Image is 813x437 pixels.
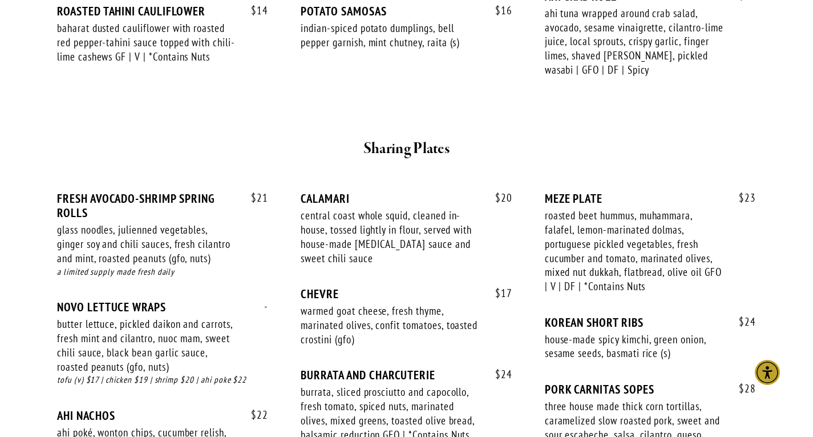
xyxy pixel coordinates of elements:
[545,332,723,360] div: house-made spicy kimchi, green onion, sesame seeds, basmati rice (s)
[240,191,268,205] span: 21
[251,408,257,422] span: $
[739,191,745,205] span: $
[727,315,756,328] span: 24
[301,21,479,49] div: indian-spiced potato dumplings, bell pepper garnish, mint chutney, raita (s)
[57,300,268,314] div: NOVO LETTUCE WRAPS
[301,209,479,265] div: central coast whole squid, cleaned in-house, tossed lightly in flour, served with house-made [MED...
[363,139,450,159] strong: Sharing Plates
[484,191,512,205] span: 20
[57,191,268,220] div: FRESH AVOCADO-SHRIMP SPRING ROLLS
[484,4,512,17] span: 16
[545,209,723,293] div: roasted beet hummus, muhammara, falafel, lemon-marinated dolmas, portuguese pickled vegetables, f...
[545,6,723,77] div: ahi tuna wrapped around crab salad, avocado, sesame vinaigrette, cilantro-lime juice, local sprou...
[57,374,268,387] div: tofu (v) $17 | chicken $19 | shrimp $20 | ahi poke $22
[301,287,512,301] div: CHEVRE
[301,304,479,346] div: warmed goat cheese, fresh thyme, marinated olives, confit tomatoes, toasted crostini (gfo)
[755,360,780,385] div: Accessibility Menu
[484,287,512,300] span: 17
[739,315,745,328] span: $
[495,3,501,17] span: $
[301,191,512,206] div: CALAMARI
[739,382,745,395] span: $
[727,382,756,395] span: 28
[545,315,756,330] div: KOREAN SHORT RIBS
[545,382,756,396] div: PORK CARNITAS SOPES
[57,317,236,374] div: butter lettuce, pickled daikon and carrots, fresh mint and cilantro, nuoc mam, sweet chili sauce,...
[545,191,756,206] div: MEZE PLATE
[253,300,268,313] span: -
[301,4,512,18] div: POTATO SAMOSAS
[495,286,501,300] span: $
[240,408,268,422] span: 22
[495,367,501,381] span: $
[727,191,756,205] span: 23
[484,368,512,381] span: 24
[240,4,268,17] span: 14
[301,368,512,382] div: BURRATA AND CHARCUTERIE
[57,223,236,265] div: glass noodles, julienned vegetables, ginger soy and chili sauces, fresh cilantro and mint, roaste...
[57,408,268,423] div: AHI NACHOS
[495,191,501,205] span: $
[57,21,236,63] div: baharat dusted cauliflower with roasted red pepper-tahini sauce topped with chili-lime cashews GF...
[251,3,257,17] span: $
[57,266,268,279] div: a limited supply made fresh daily
[57,4,268,18] div: ROASTED TAHINI CAULIFLOWER
[251,191,257,205] span: $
